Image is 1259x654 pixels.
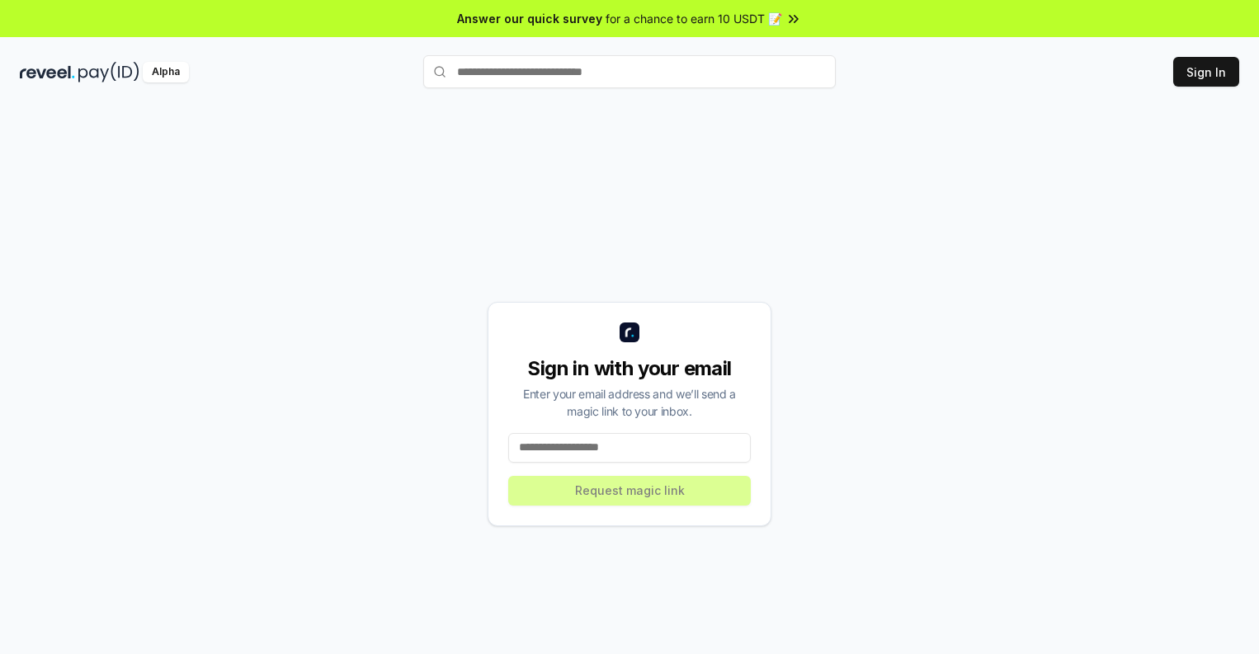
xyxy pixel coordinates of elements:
[143,62,189,82] div: Alpha
[606,10,782,27] span: for a chance to earn 10 USDT 📝
[1173,57,1239,87] button: Sign In
[20,62,75,82] img: reveel_dark
[457,10,602,27] span: Answer our quick survey
[508,385,751,420] div: Enter your email address and we’ll send a magic link to your inbox.
[508,355,751,382] div: Sign in with your email
[78,62,139,82] img: pay_id
[620,322,639,342] img: logo_small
